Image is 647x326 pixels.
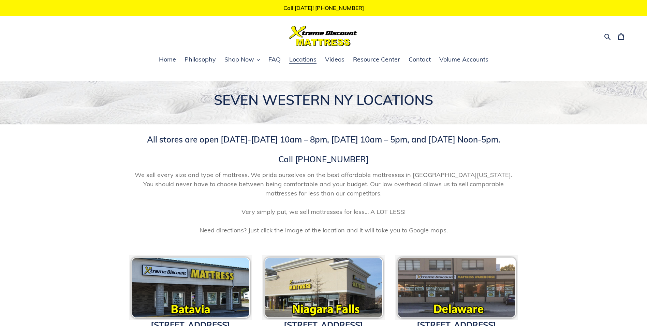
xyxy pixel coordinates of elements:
[286,55,320,65] a: Locations
[147,134,500,164] span: All stores are open [DATE]-[DATE] 10am – 8pm, [DATE] 10am – 5pm, and [DATE] Noon-5pm. Call [PHONE...
[129,255,252,320] img: pf-c8c7db02--bataviaicon.png
[221,55,263,65] button: Shop Now
[262,255,385,320] img: Xtreme Discount Mattress Niagara Falls
[353,55,400,64] span: Resource Center
[289,26,357,46] img: Xtreme Discount Mattress
[214,91,433,108] span: SEVEN WESTERN NY LOCATIONS
[185,55,216,64] span: Philosophy
[436,55,492,65] a: Volume Accounts
[224,55,254,64] span: Shop Now
[289,55,317,64] span: Locations
[159,55,176,64] span: Home
[265,55,284,65] a: FAQ
[395,255,518,320] img: pf-118c8166--delawareicon.png
[439,55,488,64] span: Volume Accounts
[268,55,281,64] span: FAQ
[405,55,434,65] a: Contact
[322,55,348,65] a: Videos
[156,55,179,65] a: Home
[325,55,344,64] span: Videos
[129,170,518,235] span: We sell every size and type of mattress. We pride ourselves on the best affordable mattresses in ...
[181,55,219,65] a: Philosophy
[409,55,431,64] span: Contact
[350,55,403,65] a: Resource Center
